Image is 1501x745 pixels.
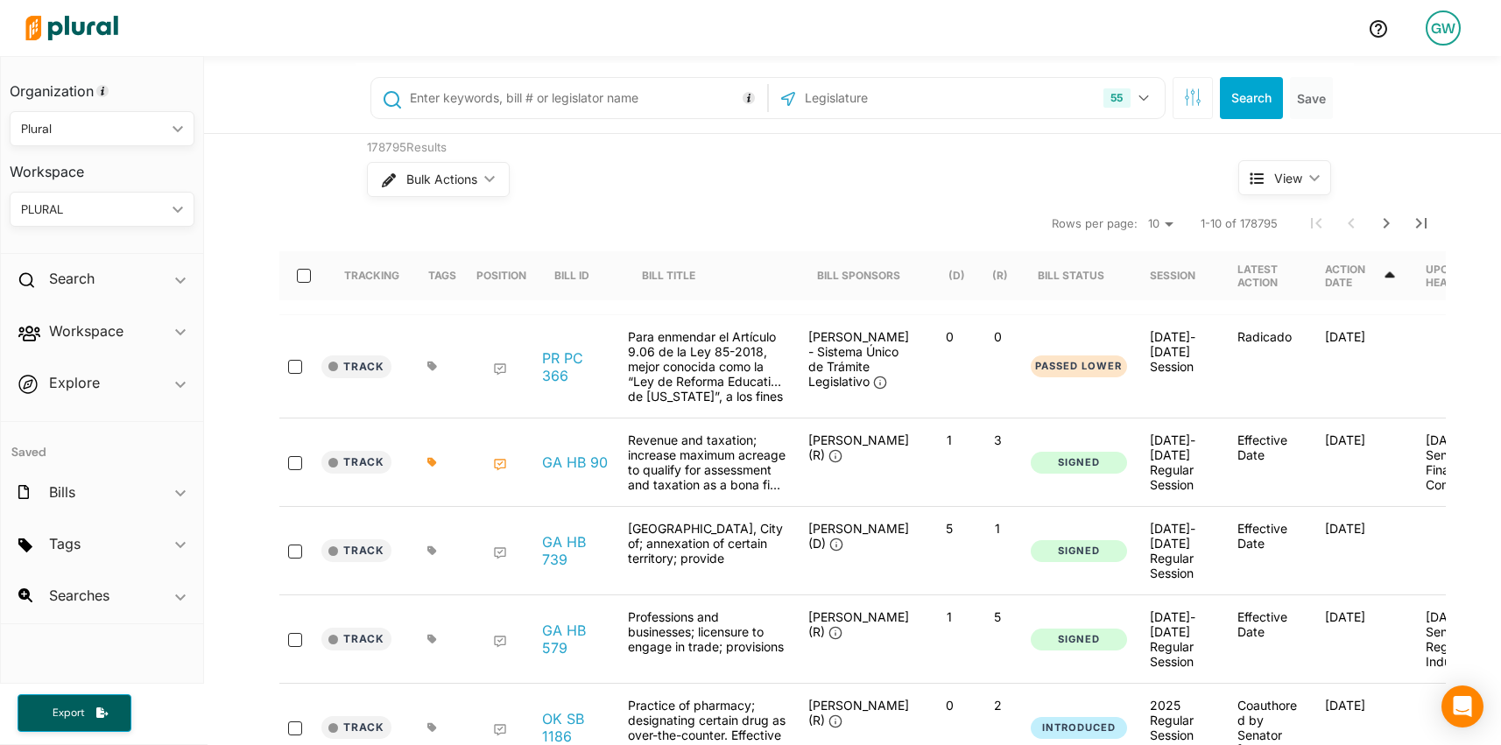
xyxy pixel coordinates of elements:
span: [PERSON_NAME] (R) [808,609,909,639]
h4: Saved [1,422,203,465]
button: Track [321,539,391,562]
div: Tracking [344,251,399,300]
button: 55 [1096,81,1159,115]
button: Next Page [1369,206,1404,241]
h2: Tags [49,534,81,553]
p: 0 [933,329,967,344]
div: Open Intercom Messenger [1441,685,1483,727]
p: [DATE] - Senate Regulated Industries and Utilities Committee [1426,609,1485,669]
p: 1 [933,609,967,624]
p: 2 [981,698,1015,713]
span: [PERSON_NAME] - Sistema Único de Trámite Legislativo [808,329,909,389]
button: Track [321,451,391,474]
div: 55 [1103,88,1130,108]
h2: Bills [49,482,75,502]
div: [DATE]-[DATE] Regular Session [1150,609,1209,669]
button: Search [1220,77,1283,119]
button: Track [321,628,391,650]
div: [DATE]-[DATE] Regular Session [1150,432,1209,492]
div: Bill Title [642,269,695,282]
h2: Explore [49,373,100,392]
div: Upcoming Hearing [1426,263,1484,289]
span: 1-10 of 178795 [1201,215,1278,233]
input: select-row-state-ga-2025_26-hb739 [288,545,302,559]
button: Export [18,694,131,732]
button: Passed Lower [1031,355,1127,377]
button: Signed [1031,540,1127,562]
div: Professions and businesses; licensure to engage in trade; provisions [619,609,794,669]
div: Position [476,251,526,300]
div: Bill Status [1038,251,1120,300]
div: Bill Status [1038,269,1104,282]
div: [DATE]-[DATE] Session [1150,329,1209,374]
span: Bulk Actions [406,173,477,186]
p: 5 [933,521,967,536]
div: [DATE] [1311,609,1412,669]
p: 1 [933,432,967,447]
div: Radicado [1223,329,1311,404]
input: select-row-state-pr-2025_2028-pc366 [288,360,302,374]
div: Tooltip anchor [741,90,757,106]
div: 2025 Regular Session [1150,698,1209,742]
div: Position [476,269,526,282]
div: Add Position Statement [493,635,507,649]
div: Tracking [344,269,399,282]
input: Legislature [803,81,990,115]
div: Bill Sponsors [817,251,900,300]
p: 0 [933,698,967,713]
a: GW [1412,4,1475,53]
div: Effective Date [1223,432,1311,492]
div: Add Position Statement [493,458,507,472]
h2: Search [49,269,95,288]
a: OK SB 1186 [542,710,609,745]
div: Latest Action [1237,251,1297,300]
div: (D) [948,251,965,300]
a: GA HB 739 [542,533,609,568]
span: [PERSON_NAME] (D) [808,521,909,551]
div: Tags [428,251,456,300]
div: Tags [428,269,456,282]
div: Add tags [427,545,437,556]
a: PR PC 366 [542,349,609,384]
input: select-row-state-ga-2025_26-hb90 [288,456,302,470]
div: Tooltip anchor [95,83,110,99]
div: Add tags [427,722,437,733]
button: Signed [1031,629,1127,650]
div: Effective Date [1223,521,1311,580]
div: (R) [992,251,1008,300]
div: Session [1150,251,1211,300]
button: Track [321,716,391,739]
button: First Page [1299,206,1334,241]
a: GA HB 579 [542,622,609,657]
div: Bill Title [642,251,711,300]
input: select-row-state-ok-2025-sb1186 [288,721,302,735]
button: Save [1290,77,1333,119]
div: Add tags [427,634,437,644]
button: Bulk Actions [367,162,510,197]
div: [GEOGRAPHIC_DATA], City of; annexation of certain territory; provide [619,521,794,580]
span: View [1274,169,1302,187]
div: Action Date [1325,251,1398,300]
p: 0 [981,329,1015,344]
h3: Workspace [10,146,194,185]
div: Upcoming Hearing [1426,251,1500,300]
h3: Organization [10,66,194,104]
p: 5 [981,609,1015,624]
div: Revenue and taxation; increase maximum acreage to qualify for assessment and taxation as a bona f... [619,432,794,492]
div: Add Position Statement [493,362,507,376]
button: Introduced [1031,717,1127,739]
p: 3 [981,432,1015,447]
div: [DATE]-[DATE] Regular Session [1150,521,1209,580]
div: 178795 Results [367,139,1173,157]
div: Add tags [427,361,437,371]
div: Add Position Statement [493,723,507,737]
div: Bill ID [554,251,605,300]
div: PLURAL [21,200,166,219]
span: [PERSON_NAME] (R) [808,432,909,462]
span: Export [40,706,96,720]
span: Rows per page: [1052,215,1138,233]
div: [DATE] [1311,329,1412,404]
div: Bill Sponsors [817,269,900,282]
div: (D) [948,269,965,282]
a: GA HB 90 [542,453,608,471]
